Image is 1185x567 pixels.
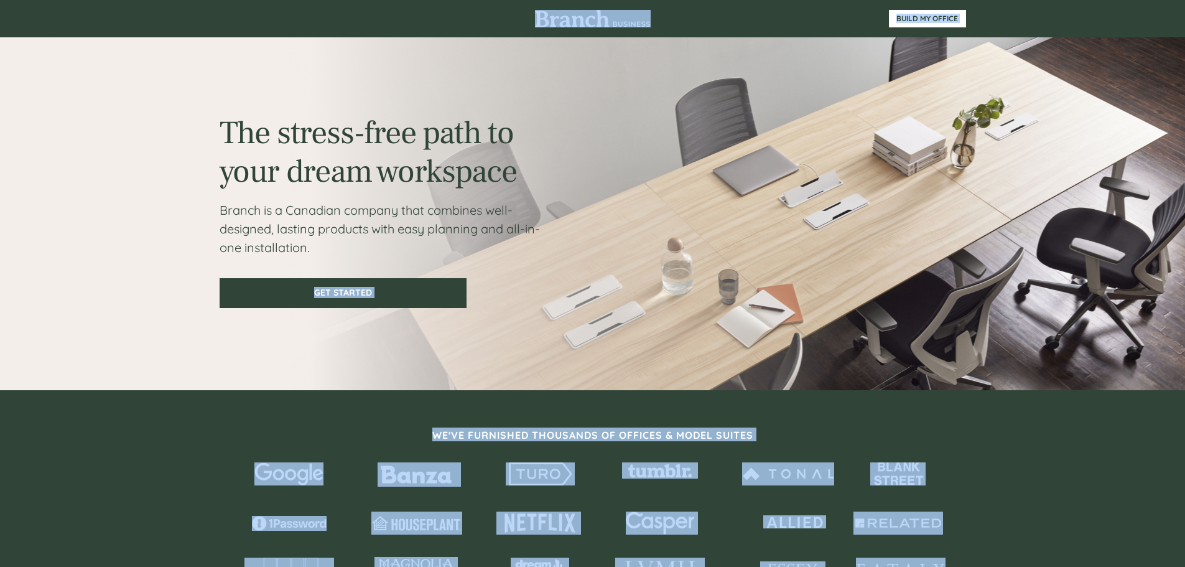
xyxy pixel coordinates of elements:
[124,242,189,268] input: Submit
[889,14,966,23] span: BUILD MY OFFICE
[221,288,465,298] span: GET STARTED
[220,278,467,308] a: GET STARTED
[220,112,517,192] span: The stress-free path to your dream workspace
[432,429,753,441] span: WE'VE FURNISHED THOUSANDS OF OFFICES & MODEL SUITES
[889,10,966,27] a: BUILD MY OFFICE
[220,202,540,255] span: Branch is a Canadian company that combines well-designed, lasting products with easy planning and...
